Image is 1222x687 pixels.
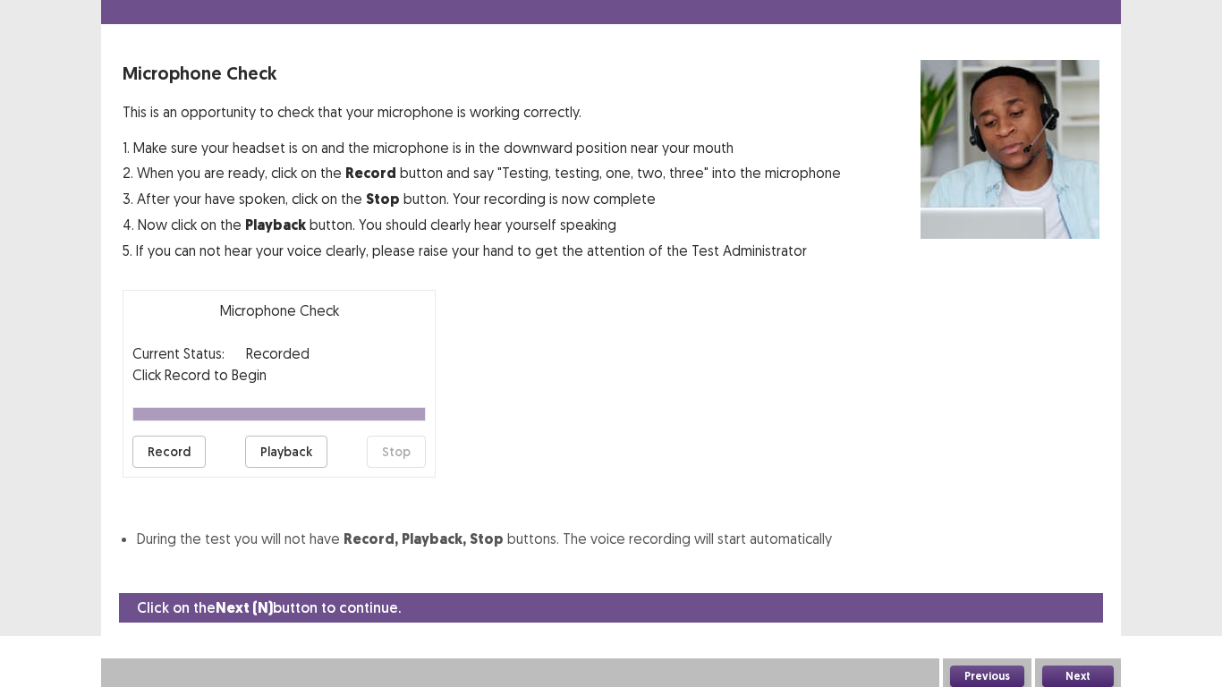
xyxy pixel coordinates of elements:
[245,216,306,234] strong: Playback
[123,162,841,184] p: 2. When you are ready, click on the button and say "Testing, testing, one, two, three" into the m...
[132,300,426,321] p: Microphone Check
[246,343,310,364] p: Recorded
[137,597,401,619] p: Click on the button to continue.
[123,188,841,210] p: 3. After your have spoken, click on the button. Your recording is now complete
[344,530,398,548] strong: Record,
[137,528,1099,550] li: During the test you will not have buttons. The voice recording will start automatically
[132,436,206,468] button: Record
[921,60,1099,239] img: microphone check
[132,343,225,364] p: Current Status:
[123,214,841,236] p: 4. Now click on the button. You should clearly hear yourself speaking
[345,164,396,182] strong: Record
[123,101,841,123] p: This is an opportunity to check that your microphone is working correctly.
[1042,666,1114,687] button: Next
[216,598,273,617] strong: Next (N)
[402,530,466,548] strong: Playback,
[367,436,426,468] button: Stop
[132,364,426,386] p: Click Record to Begin
[366,190,400,208] strong: Stop
[123,240,841,261] p: 5. If you can not hear your voice clearly, please raise your hand to get the attention of the Tes...
[245,436,327,468] button: Playback
[123,60,841,87] p: Microphone Check
[470,530,504,548] strong: Stop
[950,666,1024,687] button: Previous
[123,137,841,158] p: 1. Make sure your headset is on and the microphone is in the downward position near your mouth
